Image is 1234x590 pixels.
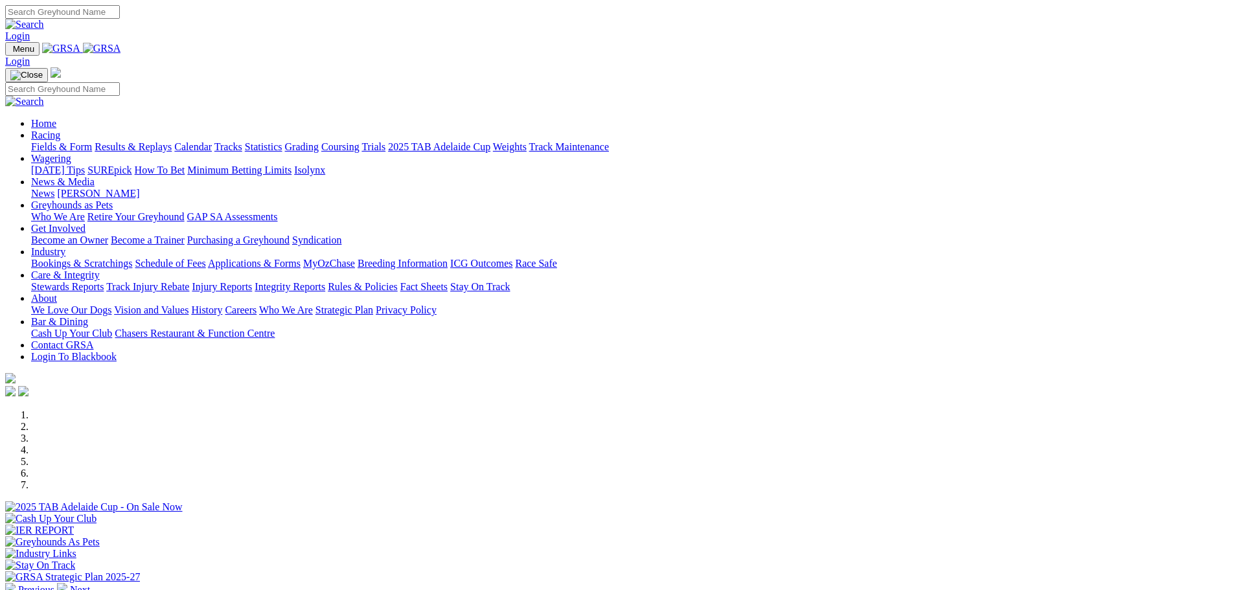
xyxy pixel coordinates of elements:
img: GRSA [42,43,80,54]
a: Home [31,118,56,129]
a: SUREpick [87,165,131,176]
a: Stewards Reports [31,281,104,292]
a: Rules & Policies [328,281,398,292]
a: Fact Sheets [400,281,448,292]
a: Strategic Plan [315,304,373,315]
a: News & Media [31,176,95,187]
a: ICG Outcomes [450,258,512,269]
img: GRSA [83,43,121,54]
input: Search [5,82,120,96]
a: Injury Reports [192,281,252,292]
img: Greyhounds As Pets [5,536,100,548]
a: Chasers Restaurant & Function Centre [115,328,275,339]
a: How To Bet [135,165,185,176]
a: Industry [31,246,65,257]
img: facebook.svg [5,386,16,396]
a: MyOzChase [303,258,355,269]
img: GRSA Strategic Plan 2025-27 [5,571,140,583]
a: Become a Trainer [111,234,185,245]
a: Race Safe [515,258,556,269]
a: Statistics [245,141,282,152]
a: Applications & Forms [208,258,301,269]
a: Breeding Information [358,258,448,269]
div: Industry [31,258,1229,269]
input: Search [5,5,120,19]
a: Weights [493,141,527,152]
a: Who We Are [31,211,85,222]
a: Calendar [174,141,212,152]
a: 2025 TAB Adelaide Cup [388,141,490,152]
a: Bookings & Scratchings [31,258,132,269]
div: Care & Integrity [31,281,1229,293]
a: [DATE] Tips [31,165,85,176]
a: Login [5,30,30,41]
a: Tracks [214,141,242,152]
a: [PERSON_NAME] [57,188,139,199]
a: Coursing [321,141,360,152]
a: Fields & Form [31,141,92,152]
div: Wagering [31,165,1229,176]
span: Menu [13,44,34,54]
div: News & Media [31,188,1229,199]
a: Wagering [31,153,71,164]
div: Bar & Dining [31,328,1229,339]
a: Cash Up Your Club [31,328,112,339]
a: Greyhounds as Pets [31,199,113,210]
a: Track Maintenance [529,141,609,152]
div: Get Involved [31,234,1229,246]
a: Become an Owner [31,234,108,245]
img: logo-grsa-white.png [51,67,61,78]
a: Care & Integrity [31,269,100,280]
a: Get Involved [31,223,86,234]
img: Cash Up Your Club [5,513,97,525]
img: Search [5,96,44,108]
img: logo-grsa-white.png [5,373,16,383]
a: Integrity Reports [255,281,325,292]
a: Login To Blackbook [31,351,117,362]
a: Grading [285,141,319,152]
a: Vision and Values [114,304,189,315]
a: Retire Your Greyhound [87,211,185,222]
a: Stay On Track [450,281,510,292]
a: Privacy Policy [376,304,437,315]
a: Purchasing a Greyhound [187,234,290,245]
a: Trials [361,141,385,152]
a: Contact GRSA [31,339,93,350]
div: About [31,304,1229,316]
img: Stay On Track [5,560,75,571]
a: Login [5,56,30,67]
img: 2025 TAB Adelaide Cup - On Sale Now [5,501,183,513]
a: News [31,188,54,199]
img: Close [10,70,43,80]
a: About [31,293,57,304]
a: Who We Are [259,304,313,315]
img: twitter.svg [18,386,29,396]
a: Minimum Betting Limits [187,165,291,176]
a: Isolynx [294,165,325,176]
a: Racing [31,130,60,141]
a: Schedule of Fees [135,258,205,269]
a: Results & Replays [95,141,172,152]
a: We Love Our Dogs [31,304,111,315]
img: IER REPORT [5,525,74,536]
button: Toggle navigation [5,42,40,56]
a: Bar & Dining [31,316,88,327]
img: Industry Links [5,548,76,560]
a: Syndication [292,234,341,245]
div: Racing [31,141,1229,153]
a: GAP SA Assessments [187,211,278,222]
a: Careers [225,304,257,315]
div: Greyhounds as Pets [31,211,1229,223]
a: History [191,304,222,315]
button: Toggle navigation [5,68,48,82]
img: Search [5,19,44,30]
a: Track Injury Rebate [106,281,189,292]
